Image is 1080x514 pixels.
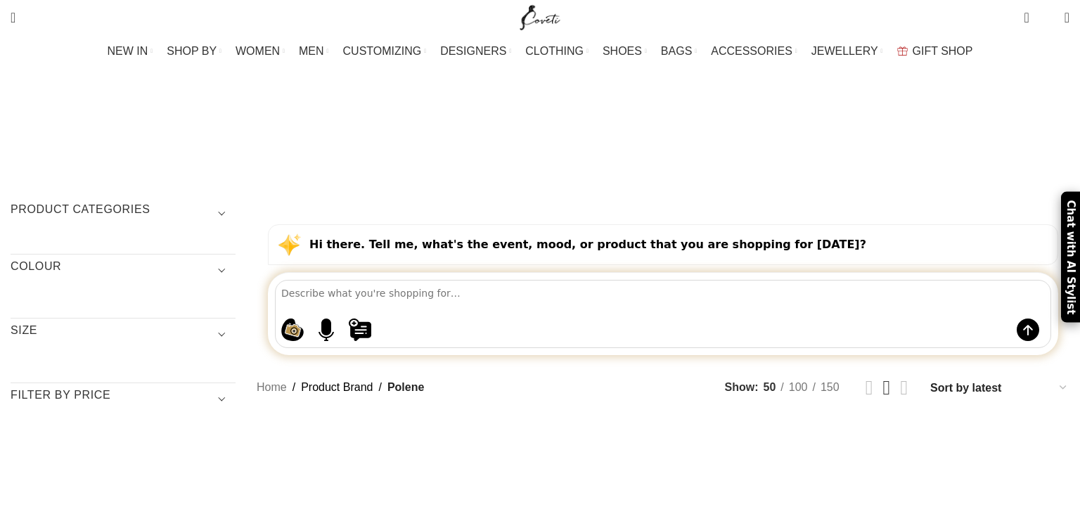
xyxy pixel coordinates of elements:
[440,37,511,65] a: DESIGNERS
[440,44,506,58] span: DESIGNERS
[603,44,642,58] span: SHOES
[1043,14,1053,25] span: 0
[4,37,1076,65] div: Main navigation
[108,37,153,65] a: NEW IN
[811,37,883,65] a: JEWELLERY
[603,37,647,65] a: SHOES
[661,44,692,58] span: BAGS
[661,37,697,65] a: BAGS
[711,44,792,58] span: ACCESSORIES
[525,44,584,58] span: CLOTHING
[167,37,221,65] a: SHOP BY
[517,11,564,23] a: Site logo
[897,37,973,65] a: GIFT SHOP
[811,44,878,58] span: JEWELLERY
[108,44,148,58] span: NEW IN
[711,37,797,65] a: ACCESSORIES
[167,44,217,58] span: SHOP BY
[897,46,908,56] img: GiftBag
[343,37,427,65] a: CUSTOMIZING
[11,259,236,283] h3: COLOUR
[913,44,973,58] span: GIFT SHOP
[11,202,236,226] h3: Product categories
[11,387,236,411] h3: Filter by price
[343,44,422,58] span: CUSTOMIZING
[1017,4,1036,32] a: 0
[299,37,328,65] a: MEN
[1040,4,1054,32] div: My Wishlist
[299,44,324,58] span: MEN
[11,323,236,347] h3: SIZE
[236,37,285,65] a: WOMEN
[236,44,280,58] span: WOMEN
[525,37,589,65] a: CLOTHING
[1025,7,1036,18] span: 0
[4,4,22,32] a: Search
